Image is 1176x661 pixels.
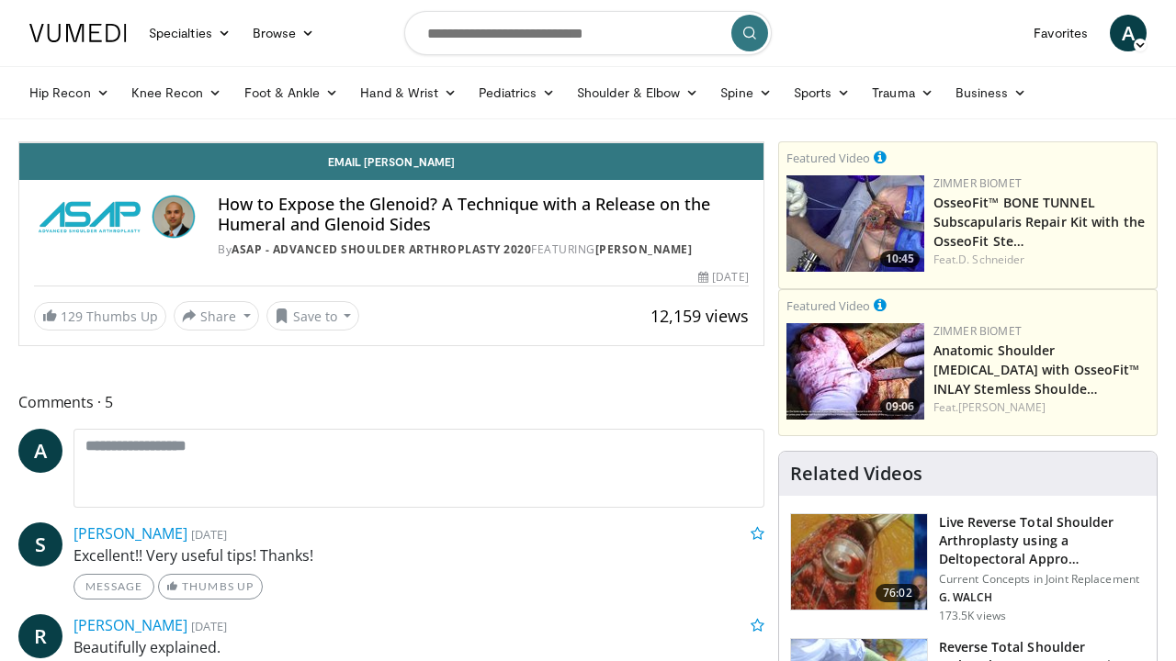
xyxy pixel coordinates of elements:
[120,74,233,111] a: Knee Recon
[61,308,83,325] span: 129
[958,252,1024,267] a: D. Schneider
[18,429,62,473] a: A
[786,175,924,272] a: 10:45
[1023,15,1099,51] a: Favorites
[73,523,187,543] a: [PERSON_NAME]
[218,241,749,258] div: By FEATURING
[191,618,227,634] small: [DATE]
[349,74,468,111] a: Hand & Wrist
[876,584,920,602] span: 76:02
[933,175,1022,191] a: Zimmer Biomet
[939,572,1146,587] p: Current Concepts in Joint Replacement
[933,342,1140,398] a: Anatomic Shoulder [MEDICAL_DATA] with OsseoFit™ INLAY Stemless Shoulde…
[266,301,360,330] button: Save to
[709,74,782,111] a: Spine
[790,463,922,485] h4: Related Videos
[933,194,1145,250] a: OsseoFit™ BONE TUNNEL Subscapularis Repair Kit with the OsseoFit Ste…
[786,175,924,272] img: 2f1af013-60dc-4d4f-a945-c3496bd90c6e.150x105_q85_crop-smart_upscale.jpg
[939,609,1006,623] p: 173.5K views
[939,513,1146,568] h3: Live Reverse Total Shoulder Arthroplasty using a Deltopectoral Appro…
[73,615,187,635] a: [PERSON_NAME]
[29,24,127,42] img: VuMedi Logo
[34,195,144,239] img: ASAP - Advanced Shoulder ArthroPlasty 2020
[174,301,259,330] button: Share
[939,590,1146,605] p: G. WALCH
[18,614,62,658] a: R
[191,526,227,543] small: [DATE]
[650,305,749,327] span: 12,159 views
[468,74,566,111] a: Pediatrics
[566,74,709,111] a: Shoulder & Elbow
[18,74,120,111] a: Hip Recon
[233,74,350,111] a: Foot & Ankle
[698,269,748,286] div: [DATE]
[786,323,924,420] a: 09:06
[861,74,944,111] a: Trauma
[786,297,870,314] small: Featured Video
[19,142,763,143] video-js: Video Player
[73,544,764,566] p: Excellent!! Very useful tips! Thanks!
[933,252,1149,268] div: Feat.
[783,74,862,111] a: Sports
[73,574,154,599] a: Message
[19,143,763,180] a: Email [PERSON_NAME]
[18,522,62,566] a: S
[880,398,920,415] span: 09:06
[880,251,920,267] span: 10:45
[933,399,1149,416] div: Feat.
[18,390,764,414] span: Comments 5
[786,150,870,166] small: Featured Video
[1110,15,1147,51] a: A
[158,574,262,599] a: Thumbs Up
[232,241,531,257] a: ASAP - Advanced Shoulder ArthroPlasty 2020
[958,399,1046,415] a: [PERSON_NAME]
[242,15,326,51] a: Browse
[34,302,166,330] a: 129 Thumbs Up
[790,513,1146,623] a: 76:02 Live Reverse Total Shoulder Arthroplasty using a Deltopectoral Appro… Current Concepts in J...
[786,323,924,420] img: 59d0d6d9-feca-4357-b9cd-4bad2cd35cb6.150x105_q85_crop-smart_upscale.jpg
[944,74,1038,111] a: Business
[152,195,196,239] img: Avatar
[595,241,693,257] a: [PERSON_NAME]
[404,11,772,55] input: Search topics, interventions
[218,195,749,234] h4: How to Expose the Glenoid? A Technique with a Release on the Humeral and Glenoid Sides
[933,323,1022,339] a: Zimmer Biomet
[791,514,927,610] img: 684033_3.png.150x105_q85_crop-smart_upscale.jpg
[138,15,242,51] a: Specialties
